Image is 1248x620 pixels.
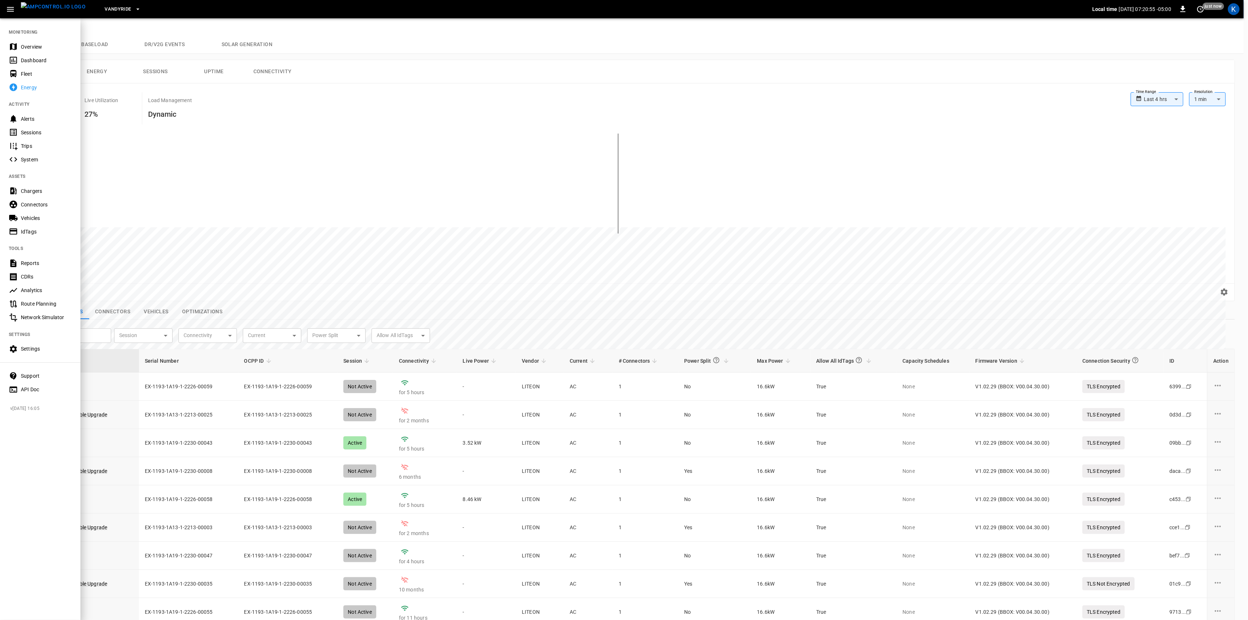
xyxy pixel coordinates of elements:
p: [DATE] 07:20:55 -05:00 [1119,5,1171,13]
span: v [DATE] 16:05 [10,405,75,412]
div: Network Simulator [21,314,72,321]
div: Connectors [21,201,72,208]
div: Energy [21,84,72,91]
div: IdTags [21,228,72,235]
div: Route Planning [21,300,72,307]
div: Chargers [21,187,72,195]
span: just now [1203,3,1224,10]
div: API Doc [21,386,72,393]
div: Trips [21,142,72,150]
div: CDRs [21,273,72,280]
div: Settings [21,345,72,352]
span: VandyRide [105,5,131,14]
img: ampcontrol.io logo [21,2,86,11]
div: Support [21,372,72,380]
div: Fleet [21,70,72,78]
div: Reports [21,259,72,267]
div: System [21,156,72,163]
div: Alerts [21,115,72,123]
button: set refresh interval [1195,3,1206,15]
div: profile-icon [1228,3,1240,15]
div: Analytics [21,287,72,294]
div: Dashboard [21,57,72,64]
div: Sessions [21,129,72,136]
div: Overview [21,43,72,51]
p: Local time [1092,5,1117,13]
div: Vehicles [21,214,72,222]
